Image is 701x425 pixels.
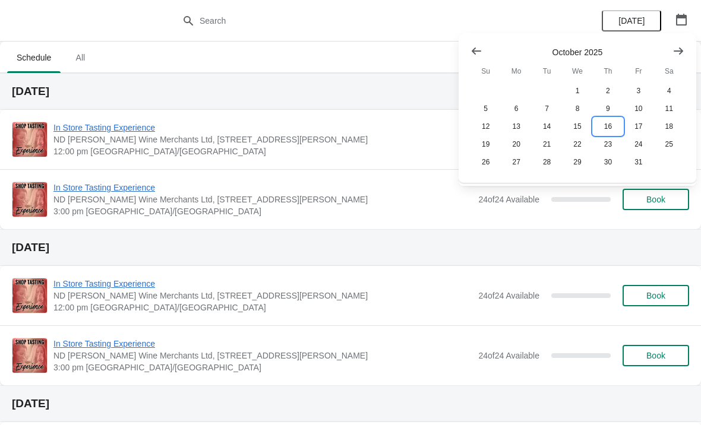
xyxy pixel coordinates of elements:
[471,100,501,118] button: Sunday October 5 2025
[593,61,623,82] th: Thursday
[532,153,562,171] button: Tuesday October 28 2025
[593,118,623,135] button: Thursday October 16 2025
[7,47,61,68] span: Schedule
[654,118,684,135] button: Saturday October 18 2025
[562,118,592,135] button: Wednesday October 15 2025
[654,82,684,100] button: Saturday October 4 2025
[562,153,592,171] button: Wednesday October 29 2025
[12,182,47,217] img: In Store Tasting Experience | ND John Wine Merchants Ltd, 90 Walter Road, Swansea SA1 4QF, UK | 3...
[12,242,689,253] h2: [DATE]
[623,135,653,153] button: Friday October 24 2025
[623,100,653,118] button: Friday October 10 2025
[623,118,653,135] button: Friday October 17 2025
[646,291,665,300] span: Book
[466,40,487,62] button: Show previous month, September 2025
[53,145,472,157] span: 12:00 pm [GEOGRAPHIC_DATA]/[GEOGRAPHIC_DATA]
[12,398,689,410] h2: [DATE]
[668,40,689,62] button: Show next month, November 2025
[53,290,472,302] span: ND [PERSON_NAME] Wine Merchants Ltd, [STREET_ADDRESS][PERSON_NAME]
[12,278,47,313] img: In Store Tasting Experience | ND John Wine Merchants Ltd, 90 Walter Road, Swansea SA1 4QF, UK | 1...
[623,82,653,100] button: Friday October 3 2025
[65,47,95,68] span: All
[623,153,653,171] button: Friday October 31 2025
[654,61,684,82] th: Saturday
[12,338,47,373] img: In Store Tasting Experience | ND John Wine Merchants Ltd, 90 Walter Road, Swansea SA1 4QF, UK | 3...
[501,100,531,118] button: Monday October 6 2025
[532,100,562,118] button: Tuesday October 7 2025
[593,82,623,100] button: Thursday October 2 2025
[593,153,623,171] button: Thursday October 30 2025
[501,135,531,153] button: Monday October 20 2025
[53,205,472,217] span: 3:00 pm [GEOGRAPHIC_DATA]/[GEOGRAPHIC_DATA]
[532,135,562,153] button: Tuesday October 21 2025
[562,100,592,118] button: Wednesday October 8 2025
[593,135,623,153] button: Thursday October 23 2025
[501,153,531,171] button: Monday October 27 2025
[12,122,47,157] img: In Store Tasting Experience | ND John Wine Merchants Ltd, 90 Walter Road, Swansea SA1 4QF, UK | 1...
[53,338,472,350] span: In Store Tasting Experience
[623,285,689,306] button: Book
[53,350,472,361] span: ND [PERSON_NAME] Wine Merchants Ltd, [STREET_ADDRESS][PERSON_NAME]
[53,122,472,134] span: In Store Tasting Experience
[471,153,501,171] button: Sunday October 26 2025
[478,351,539,360] span: 24 of 24 Available
[532,61,562,82] th: Tuesday
[646,351,665,360] span: Book
[623,189,689,210] button: Book
[654,135,684,153] button: Saturday October 25 2025
[532,118,562,135] button: Tuesday October 14 2025
[199,10,526,31] input: Search
[53,182,472,194] span: In Store Tasting Experience
[501,118,531,135] button: Monday October 13 2025
[646,195,665,204] span: Book
[53,278,472,290] span: In Store Tasting Experience
[471,135,501,153] button: Sunday October 19 2025
[562,135,592,153] button: Wednesday October 22 2025
[654,100,684,118] button: Saturday October 11 2025
[12,85,689,97] h2: [DATE]
[478,291,539,300] span: 24 of 24 Available
[602,10,661,31] button: [DATE]
[501,61,531,82] th: Monday
[53,361,472,373] span: 3:00 pm [GEOGRAPHIC_DATA]/[GEOGRAPHIC_DATA]
[478,195,539,204] span: 24 of 24 Available
[53,194,472,205] span: ND [PERSON_NAME] Wine Merchants Ltd, [STREET_ADDRESS][PERSON_NAME]
[618,16,645,26] span: [DATE]
[623,345,689,366] button: Book
[471,61,501,82] th: Sunday
[53,302,472,313] span: 12:00 pm [GEOGRAPHIC_DATA]/[GEOGRAPHIC_DATA]
[623,61,653,82] th: Friday
[471,118,501,135] button: Sunday October 12 2025
[562,61,592,82] th: Wednesday
[53,134,472,145] span: ND [PERSON_NAME] Wine Merchants Ltd, [STREET_ADDRESS][PERSON_NAME]
[562,82,592,100] button: Wednesday October 1 2025
[593,100,623,118] button: Thursday October 9 2025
